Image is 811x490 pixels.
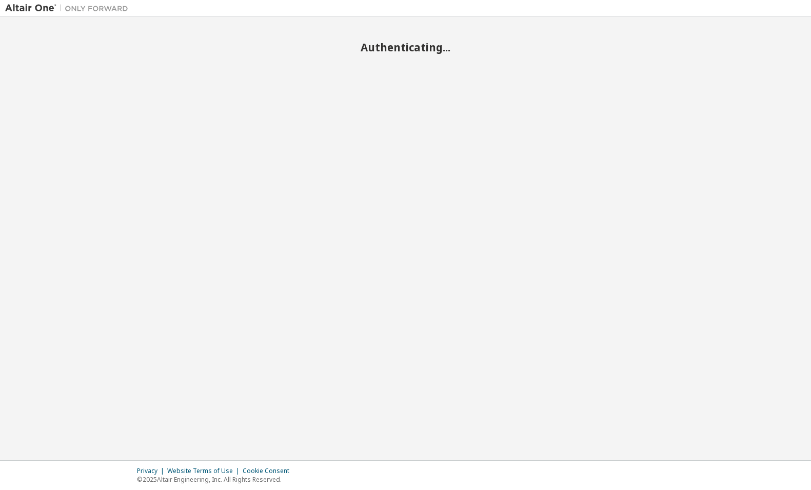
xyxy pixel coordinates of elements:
[167,467,243,475] div: Website Terms of Use
[5,3,133,13] img: Altair One
[5,41,806,54] h2: Authenticating...
[137,467,167,475] div: Privacy
[243,467,295,475] div: Cookie Consent
[137,475,295,484] p: © 2025 Altair Engineering, Inc. All Rights Reserved.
